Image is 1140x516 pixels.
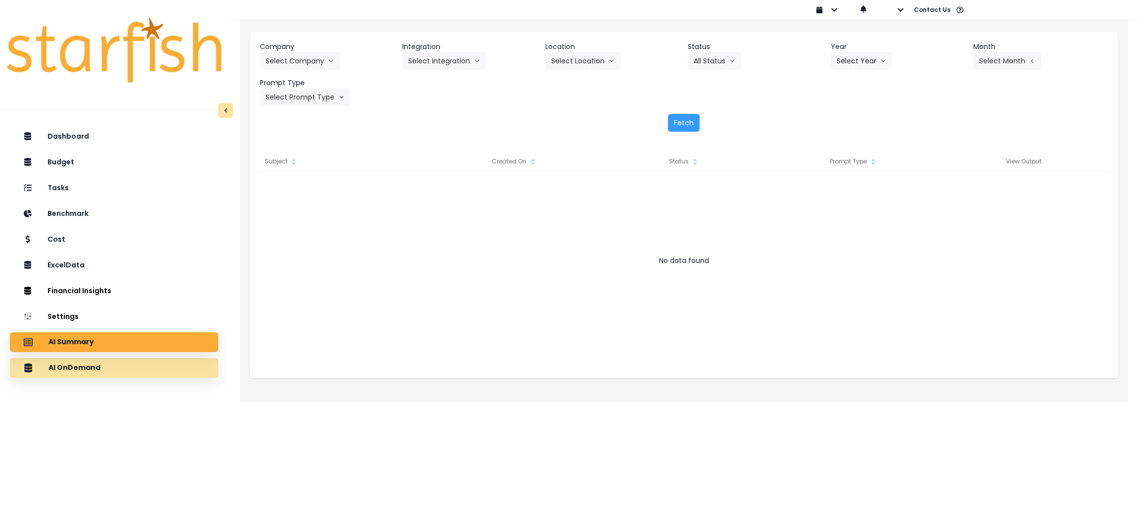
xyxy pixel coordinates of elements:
button: Tasks [10,178,218,198]
p: AI OnDemand [48,363,100,372]
header: Company [260,42,395,52]
button: Fetch [668,114,700,132]
div: Subject [260,152,429,171]
button: Budget [10,152,218,172]
svg: arrow down line [880,56,886,66]
button: Cost [10,229,218,249]
button: Benchmark [10,204,218,223]
svg: sort [869,158,877,166]
svg: arrow down line [729,56,735,66]
p: AI Summary [48,338,94,347]
div: Prompt Type [769,152,939,171]
header: Month [973,42,1108,52]
button: ExcelData [10,255,218,275]
svg: arrow left line [1029,56,1035,66]
p: Budget [47,158,74,166]
button: AI Summary [10,332,218,352]
svg: sort [290,158,298,166]
button: Financial Insights [10,281,218,301]
svg: arrow down line [338,92,344,102]
button: Select Montharrow left line [973,52,1041,70]
button: Select Integrationarrow down line [402,52,486,70]
header: Location [545,42,680,52]
svg: arrow down line [328,56,334,66]
button: Dashboard [10,126,218,146]
button: Select Companyarrow down line [260,52,340,70]
button: Select Yeararrow down line [831,52,892,70]
div: View Output [939,152,1108,171]
svg: sort [529,158,537,166]
button: All Statusarrow down line [688,52,741,70]
p: ExcelData [47,261,85,269]
header: Status [688,42,823,52]
svg: arrow down line [609,56,615,66]
p: Tasks [47,184,69,192]
header: Year [831,42,966,52]
svg: sort [691,158,699,166]
div: Status [599,152,769,171]
p: Benchmark [47,209,89,218]
button: Select Locationarrow down line [545,52,620,70]
button: Settings [10,307,218,326]
p: Cost [47,235,65,244]
header: Prompt Type [260,78,395,88]
header: Integration [402,42,537,52]
button: AI OnDemand [10,358,218,378]
svg: arrow down line [474,56,480,66]
p: Dashboard [47,132,89,141]
button: Select Prompt Typearrow down line [260,88,350,106]
div: No data found [260,251,1108,270]
div: Created On [429,152,599,171]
